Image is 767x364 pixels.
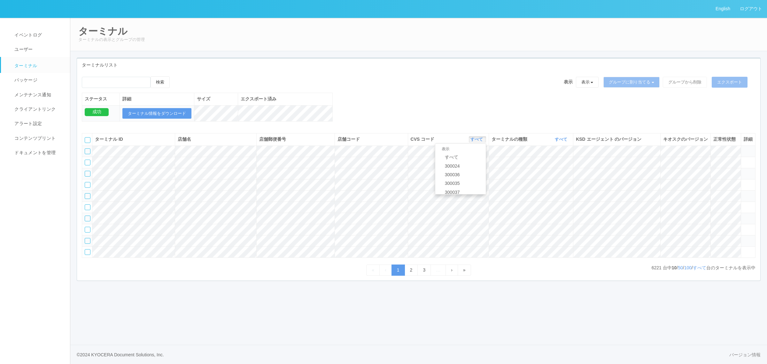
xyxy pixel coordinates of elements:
[678,265,683,270] a: 50
[576,77,599,88] button: 表示
[442,163,460,169] span: 300024
[576,137,641,142] span: KSD エージェント のバージョン
[77,59,760,72] div: ターミナルリスト
[13,77,37,83] span: パッケージ
[744,136,753,143] div: 詳細
[122,96,191,102] div: 詳細
[652,265,755,271] p: 台中 / / / 台のターミナルを表示中
[1,28,76,42] a: イベントログ
[442,190,460,195] span: 300037
[564,79,573,85] span: 表示
[435,143,486,194] ul: すべて
[417,265,431,276] a: 3
[663,137,708,142] span: キオスクのバージョン
[241,96,330,102] div: エクスポート済み
[85,96,117,102] div: ステータス
[603,77,660,88] button: グループに割り当てる
[85,108,109,116] div: 成功
[469,136,486,143] button: すべて
[1,131,76,146] a: コンテンツプリント
[1,116,76,131] a: アラート設定
[713,137,736,142] span: 正常性状態
[151,76,170,88] button: 検索
[553,136,570,143] button: すべて
[442,154,458,160] span: すべて
[77,352,164,357] span: © 2024 KYOCERA Document Solutions, Inc.
[337,137,360,142] span: 店舗コード
[405,265,418,276] a: 2
[684,265,692,270] a: 100
[78,36,759,43] p: ターミナルの表示とグループの管理
[391,265,405,276] a: 1
[13,107,56,112] span: クライアントリンク
[1,146,76,160] a: ドキュメントを管理
[672,265,677,270] span: 10
[13,32,42,37] span: イベントログ
[122,108,191,119] button: ターミナル情報をダウンロード
[13,47,33,52] span: ユーザー
[1,42,76,57] a: ユーザー
[470,137,484,142] a: すべて
[693,265,706,270] a: すべて
[492,136,529,143] span: ターミナルの種類
[78,26,759,36] h2: ターミナル
[197,96,235,102] div: サイズ
[1,73,76,87] a: パッケージ
[13,63,37,68] span: ターミナル
[463,267,466,273] span: Last
[445,265,458,276] a: Next
[13,150,56,155] span: ドキュメントを管理
[13,121,42,126] span: アラート設定
[95,136,172,143] div: ターミナル ID
[729,352,761,358] a: バージョン情報
[458,265,471,276] a: Last
[1,102,76,116] a: クライアントリンク
[259,137,286,142] span: 店舗郵便番号
[435,145,486,153] li: 表示
[555,137,569,142] a: すべて
[411,136,436,143] span: CVS コード
[1,88,76,102] a: メンテナンス通知
[442,172,460,177] span: 300036
[652,265,663,270] span: 6221
[442,181,460,186] span: 300035
[451,267,453,273] span: Next
[13,92,51,97] span: メンテナンス通知
[712,77,748,88] button: エクスポート
[13,136,56,141] span: コンテンツプリント
[1,57,76,73] a: ターミナル
[178,137,191,142] span: 店舗名
[663,77,707,88] button: グループから削除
